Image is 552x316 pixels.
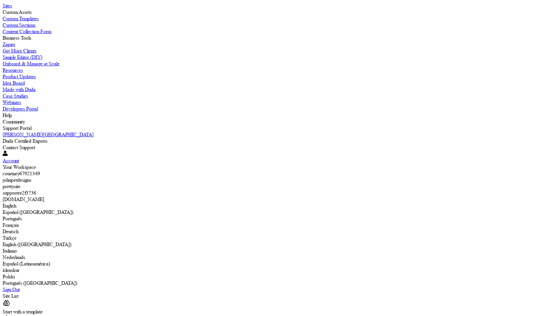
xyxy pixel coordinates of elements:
[3,241,549,248] div: English ([GEOGRAPHIC_DATA])
[3,190,549,196] div: supportee2f3736
[3,15,39,22] label: Custom Templates
[3,86,36,92] label: Made with Duda
[3,119,25,125] label: Community
[3,61,59,67] label: Onboard & Manage at Scale
[3,67,23,73] label: Resources
[3,235,549,241] div: Türkçe
[3,267,549,273] div: íslenskur
[3,131,94,138] label: [PERSON_NAME][GEOGRAPHIC_DATA]
[3,299,549,315] div: Start with a template
[3,261,549,267] div: Español (Latinoamérica)
[3,67,549,73] a: Resources
[3,9,32,15] label: Custom Assets
[3,280,549,286] div: Português ([GEOGRAPHIC_DATA])
[3,99,21,105] label: Webinars
[3,48,36,54] label: Get More Clients
[3,54,42,60] label: Simple Editor (DIY)
[3,293,18,299] span: Site List
[3,3,12,9] label: Sites
[3,273,549,280] div: Polski
[3,309,43,315] span: Start with a template
[3,164,36,170] label: Your Workspace
[3,286,20,292] label: Sign Out
[3,80,25,86] label: Idea Board
[3,35,31,41] label: Business Tools
[3,41,15,47] label: Zapier
[3,183,549,190] div: prettysite
[3,28,51,34] label: Content Collection Form
[3,144,35,150] label: Contact Support
[3,203,16,209] label: English
[3,228,549,235] div: Deutsch
[3,222,549,228] div: Français
[3,248,549,254] div: Italiano
[3,215,549,222] div: Português
[3,93,28,99] label: Case Studies
[3,73,36,80] label: Product Updates
[3,158,19,164] label: Account
[3,170,549,177] div: courtney67921349
[3,196,549,203] div: [DOMAIN_NAME]
[3,22,36,28] label: Custom Sections
[3,209,549,215] div: Español ([GEOGRAPHIC_DATA])
[3,254,549,261] div: Nederlands
[518,282,552,316] iframe: Duda-gen Chat Button Frame
[3,125,31,131] label: Support Portal
[3,112,12,118] label: Help
[3,106,38,112] label: Developers Portal
[3,177,549,183] div: johnpetdesigns
[3,138,47,144] label: Duda Certified Experts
